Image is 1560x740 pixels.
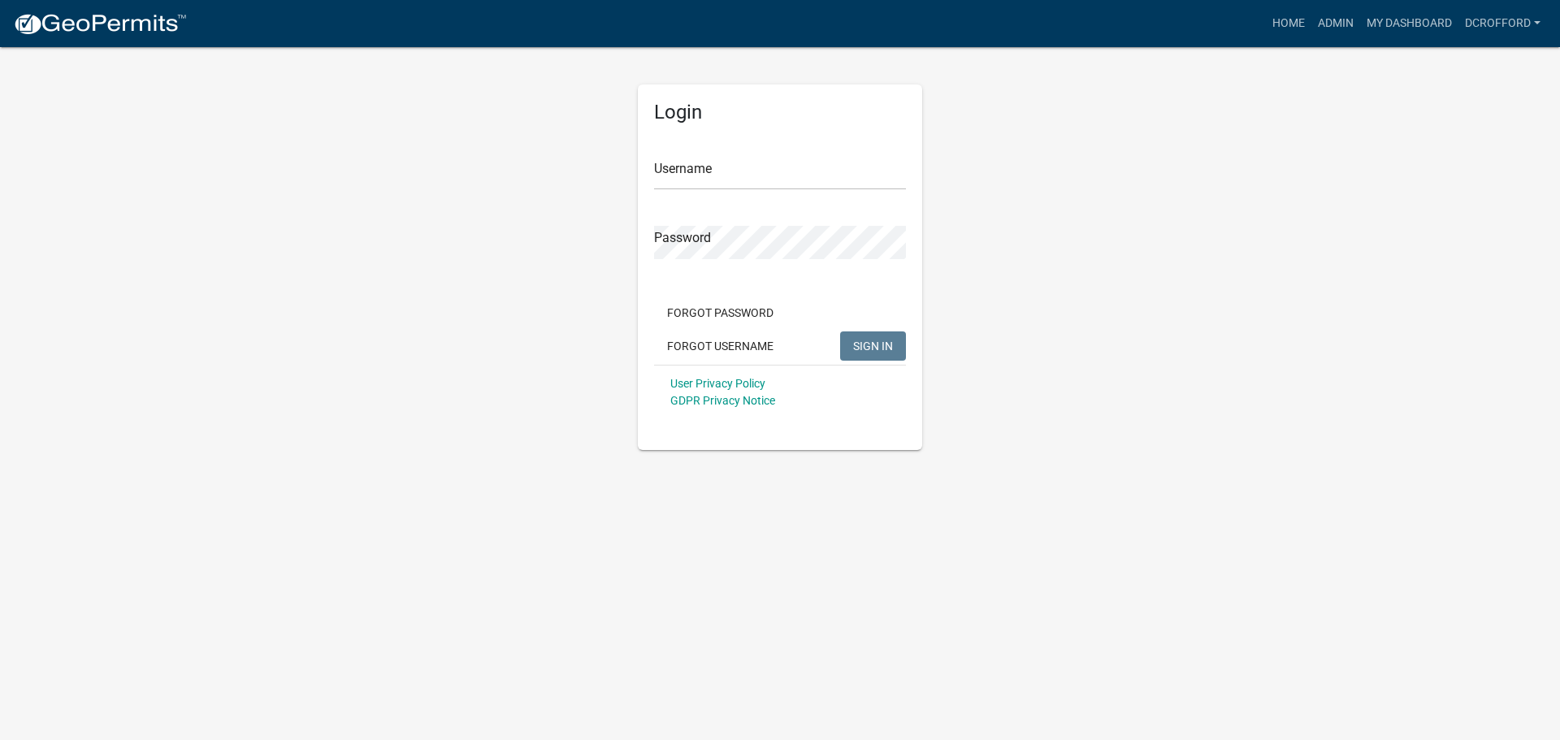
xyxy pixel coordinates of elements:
[1266,8,1311,39] a: Home
[840,331,906,361] button: SIGN IN
[670,394,775,407] a: GDPR Privacy Notice
[1360,8,1458,39] a: My Dashboard
[654,101,906,124] h5: Login
[1458,8,1547,39] a: dcrofford
[670,377,765,390] a: User Privacy Policy
[654,331,786,361] button: Forgot Username
[853,339,893,352] span: SIGN IN
[654,298,786,327] button: Forgot Password
[1311,8,1360,39] a: Admin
